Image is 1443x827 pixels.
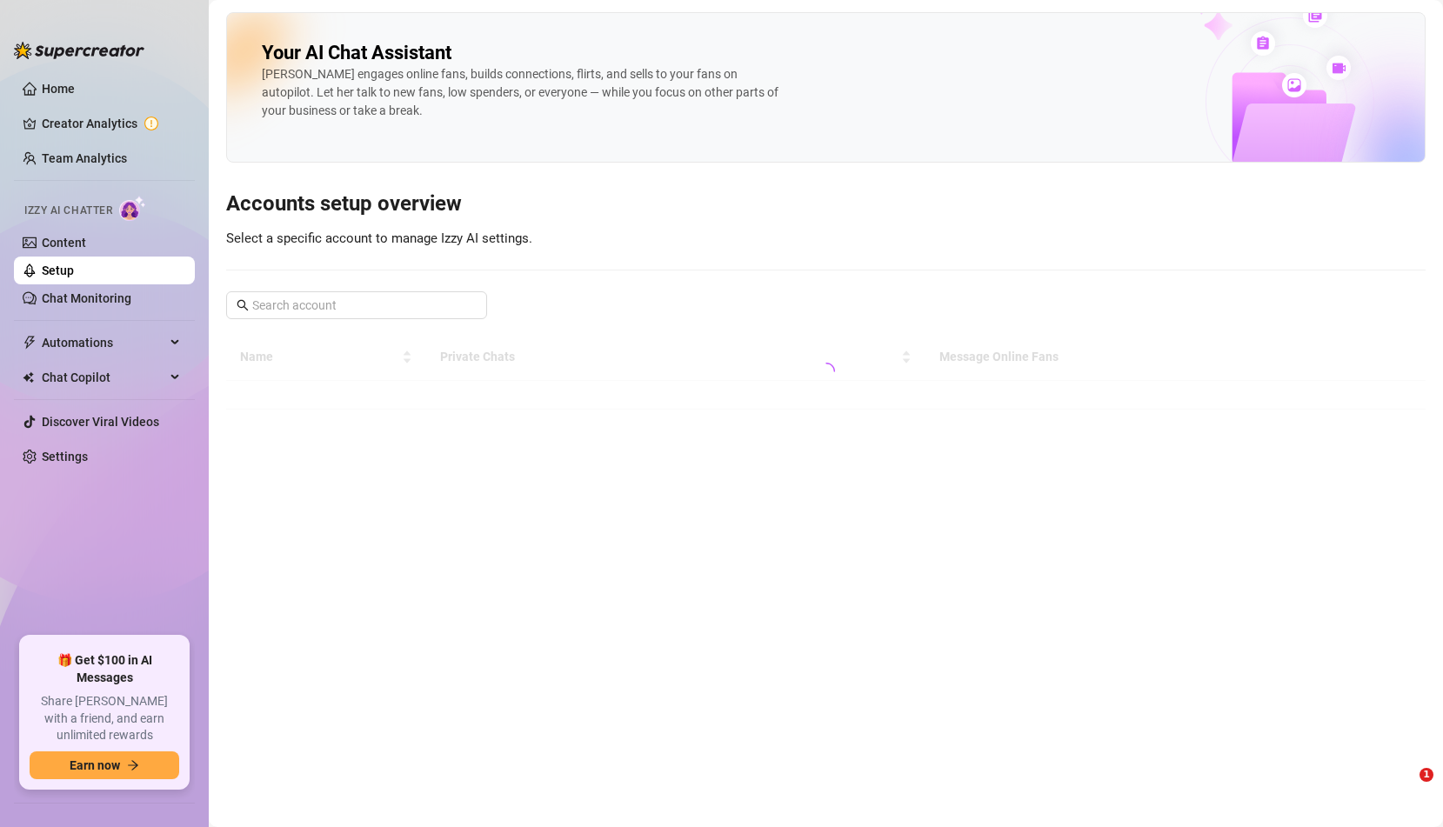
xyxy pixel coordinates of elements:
span: arrow-right [127,759,139,771]
span: 🎁 Get $100 in AI Messages [30,652,179,686]
span: thunderbolt [23,336,37,350]
span: search [237,299,249,311]
a: Creator Analytics exclamation-circle [42,110,181,137]
h2: Your AI Chat Assistant [262,41,451,65]
button: Earn nowarrow-right [30,751,179,779]
span: Select a specific account to manage Izzy AI settings. [226,230,532,246]
span: Earn now [70,758,120,772]
a: Home [42,82,75,96]
a: Chat Monitoring [42,291,131,305]
input: Search account [252,296,463,315]
a: Setup [42,263,74,277]
img: AI Chatter [119,196,146,221]
span: Chat Copilot [42,363,165,391]
h3: Accounts setup overview [226,190,1426,218]
img: Chat Copilot [23,371,34,383]
span: Automations [42,329,165,357]
div: [PERSON_NAME] engages online fans, builds connections, flirts, and sells to your fans on autopilo... [262,65,784,120]
a: Discover Viral Videos [42,415,159,429]
a: Content [42,236,86,250]
span: Share [PERSON_NAME] with a friend, and earn unlimited rewards [30,693,179,744]
a: Settings [42,450,88,464]
span: Izzy AI Chatter [24,203,112,219]
span: 1 [1420,768,1433,782]
span: loading [817,362,836,381]
a: Team Analytics [42,151,127,165]
iframe: Intercom live chat [1384,768,1426,810]
img: logo-BBDzfeDw.svg [14,42,144,59]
